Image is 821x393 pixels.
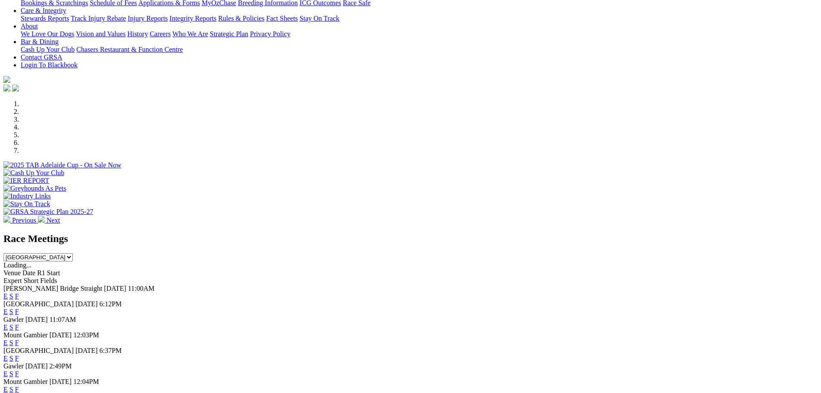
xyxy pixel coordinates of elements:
[15,355,19,362] a: F
[21,15,818,22] div: Care & Integrity
[3,355,8,362] a: E
[21,46,75,53] a: Cash Up Your Club
[21,61,78,69] a: Login To Blackbook
[21,46,818,53] div: Bar & Dining
[9,370,13,377] a: S
[3,277,22,284] span: Expert
[3,347,74,354] span: [GEOGRAPHIC_DATA]
[38,217,60,224] a: Next
[50,362,72,370] span: 2:49PM
[3,331,48,339] span: Mount Gambier
[127,30,148,38] a: History
[3,339,8,346] a: E
[3,200,50,208] img: Stay On Track
[3,362,24,370] span: Gawler
[3,370,8,377] a: E
[40,277,57,284] span: Fields
[3,85,10,91] img: facebook.svg
[9,355,13,362] a: S
[3,300,74,308] span: [GEOGRAPHIC_DATA]
[47,217,60,224] span: Next
[3,308,8,315] a: E
[71,15,126,22] a: Track Injury Rebate
[15,292,19,300] a: F
[210,30,248,38] a: Strategic Plan
[3,324,8,331] a: E
[3,177,49,185] img: IER REPORT
[21,22,38,30] a: About
[15,308,19,315] a: F
[9,386,13,393] a: S
[3,169,64,177] img: Cash Up Your Club
[172,30,208,38] a: Who We Are
[76,30,125,38] a: Vision and Values
[21,53,62,61] a: Contact GRSA
[3,217,38,224] a: Previous
[3,185,66,192] img: Greyhounds As Pets
[50,331,72,339] span: [DATE]
[9,339,13,346] a: S
[100,300,122,308] span: 6:12PM
[3,192,51,200] img: Industry Links
[3,285,102,292] span: [PERSON_NAME] Bridge Straight
[3,261,31,269] span: Loading...
[25,316,48,323] span: [DATE]
[3,161,122,169] img: 2025 TAB Adelaide Cup - On Sale Now
[12,85,19,91] img: twitter.svg
[128,285,155,292] span: 11:00AM
[3,292,8,300] a: E
[50,316,76,323] span: 11:07AM
[21,15,69,22] a: Stewards Reports
[21,30,74,38] a: We Love Our Dogs
[9,324,13,331] a: S
[9,308,13,315] a: S
[3,76,10,83] img: logo-grsa-white.png
[104,285,126,292] span: [DATE]
[37,269,60,277] span: R1 Start
[3,233,818,245] h2: Race Meetings
[15,324,19,331] a: F
[218,15,265,22] a: Rules & Policies
[169,15,216,22] a: Integrity Reports
[15,370,19,377] a: F
[3,378,48,385] span: Mount Gambier
[22,269,35,277] span: Date
[38,216,45,223] img: chevron-right-pager-white.svg
[73,331,99,339] span: 12:03PM
[24,277,39,284] span: Short
[128,15,168,22] a: Injury Reports
[300,15,339,22] a: Stay On Track
[73,378,99,385] span: 12:04PM
[50,378,72,385] span: [DATE]
[75,347,98,354] span: [DATE]
[250,30,290,38] a: Privacy Policy
[76,46,183,53] a: Chasers Restaurant & Function Centre
[25,362,48,370] span: [DATE]
[3,216,10,223] img: chevron-left-pager-white.svg
[15,339,19,346] a: F
[9,292,13,300] a: S
[3,269,21,277] span: Venue
[266,15,298,22] a: Fact Sheets
[150,30,171,38] a: Careers
[15,386,19,393] a: F
[3,386,8,393] a: E
[3,316,24,323] span: Gawler
[21,30,818,38] div: About
[3,208,93,216] img: GRSA Strategic Plan 2025-27
[12,217,36,224] span: Previous
[21,38,59,45] a: Bar & Dining
[75,300,98,308] span: [DATE]
[21,7,66,14] a: Care & Integrity
[100,347,122,354] span: 6:37PM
